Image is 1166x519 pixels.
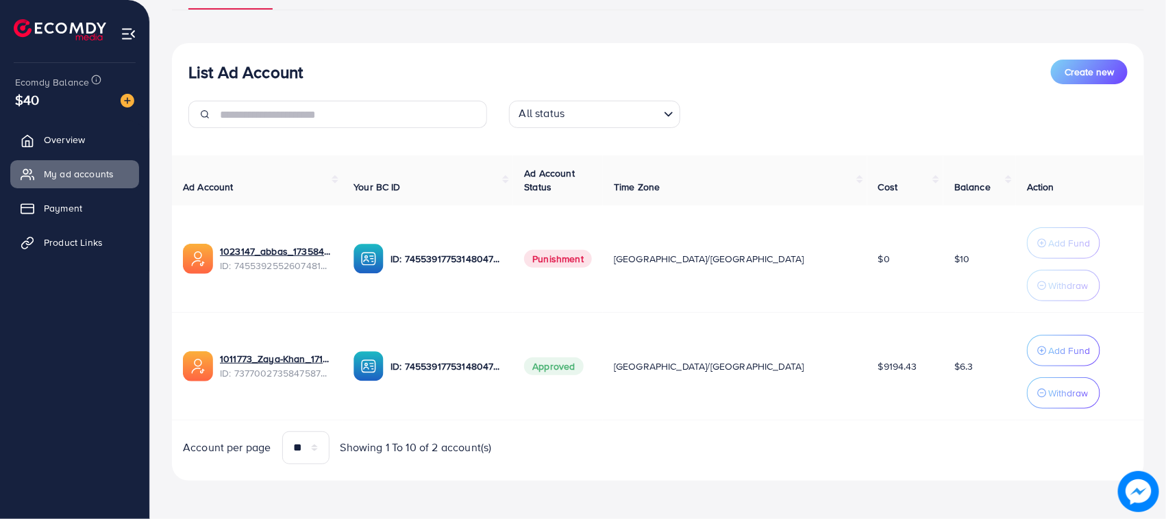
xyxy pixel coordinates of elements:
div: <span class='underline'>1023147_abbas_1735843853887</span></br>7455392552607481857 [220,244,332,273]
a: My ad accounts [10,160,139,188]
div: Search for option [509,101,680,128]
span: Product Links [44,236,103,249]
span: Account per page [183,440,271,455]
span: All status [517,103,568,125]
span: Ad Account Status [524,166,575,194]
div: <span class='underline'>1011773_Zaya-Khan_1717592302951</span></br>7377002735847587841 [220,352,332,380]
a: 1011773_Zaya-Khan_1717592302951 [220,352,332,366]
span: Showing 1 To 10 of 2 account(s) [340,440,492,455]
a: Payment [10,194,139,222]
p: Withdraw [1048,385,1088,401]
span: $6.3 [954,359,973,373]
img: ic-ba-acc.ded83a64.svg [353,351,384,381]
span: Cost [878,180,898,194]
img: image [1118,471,1159,512]
span: Create new [1065,65,1114,79]
p: Add Fund [1048,342,1090,359]
span: [GEOGRAPHIC_DATA]/[GEOGRAPHIC_DATA] [614,252,804,266]
span: ID: 7455392552607481857 [220,259,332,273]
span: Balance [954,180,991,194]
span: Approved [524,357,583,375]
span: Payment [44,201,82,215]
span: Action [1027,180,1054,194]
button: Add Fund [1027,335,1100,366]
span: Punishment [524,250,592,268]
img: logo [14,19,106,40]
span: Ad Account [183,180,234,194]
img: menu [121,26,136,42]
p: ID: 7455391775314804752 [390,251,502,267]
p: Withdraw [1048,277,1088,294]
span: Time Zone [614,180,660,194]
button: Withdraw [1027,377,1100,409]
button: Add Fund [1027,227,1100,259]
img: ic-ads-acc.e4c84228.svg [183,244,213,274]
p: Add Fund [1048,235,1090,251]
img: ic-ba-acc.ded83a64.svg [353,244,384,274]
a: Overview [10,126,139,153]
span: ID: 7377002735847587841 [220,366,332,380]
p: ID: 7455391775314804752 [390,358,502,375]
input: Search for option [569,103,658,125]
span: $10 [954,252,969,266]
span: Your BC ID [353,180,401,194]
span: Overview [44,133,85,147]
img: ic-ads-acc.e4c84228.svg [183,351,213,381]
h3: List Ad Account [188,62,303,82]
span: $0 [878,252,890,266]
span: My ad accounts [44,167,114,181]
img: image [121,94,134,107]
span: $40 [15,90,39,110]
a: 1023147_abbas_1735843853887 [220,244,332,258]
button: Withdraw [1027,270,1100,301]
span: Ecomdy Balance [15,75,89,89]
span: $9194.43 [878,359,917,373]
a: Product Links [10,229,139,256]
button: Create new [1051,60,1128,84]
span: [GEOGRAPHIC_DATA]/[GEOGRAPHIC_DATA] [614,359,804,373]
